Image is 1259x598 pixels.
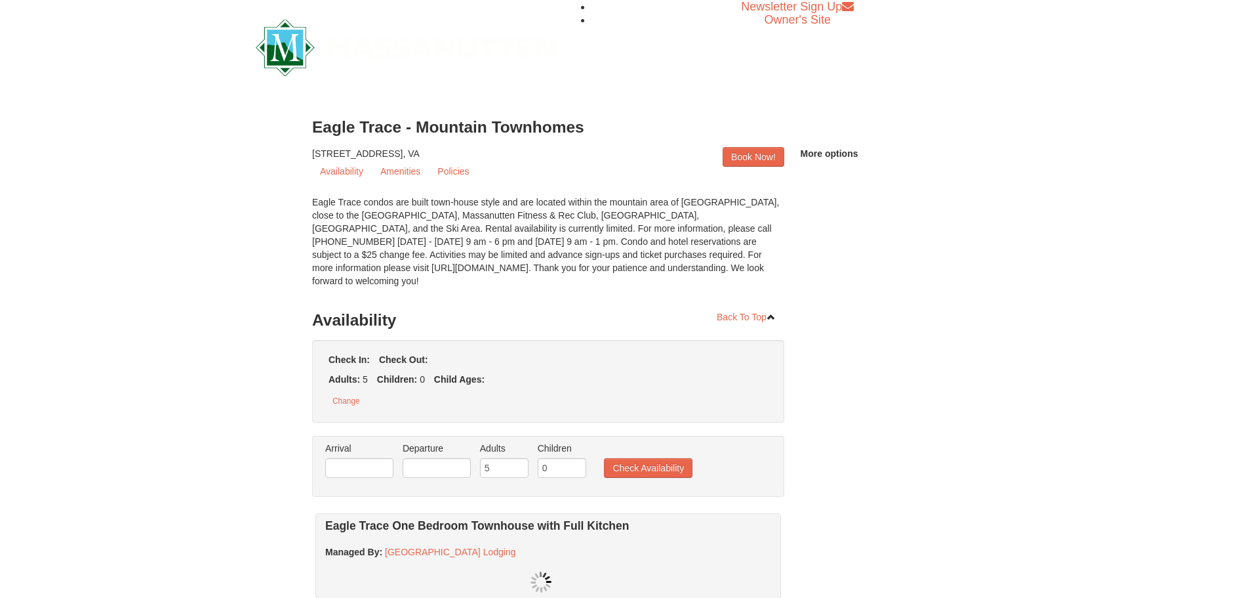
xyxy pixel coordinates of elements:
span: 0 [420,374,425,385]
strong: Check Out: [379,354,428,365]
label: Departure [403,442,471,455]
h4: Eagle Trace One Bedroom Townhouse with Full Kitchen [325,519,757,532]
strong: Adults: [329,374,360,385]
button: Change [325,393,367,410]
a: Book Now! [723,147,784,167]
strong: : [325,547,382,557]
button: Check Availability [604,458,692,478]
div: Eagle Trace condos are built town-house style and are located within the mountain area of [GEOGRA... [312,196,784,301]
label: Arrival [325,442,393,455]
span: More options [801,148,858,159]
span: Managed By [325,547,379,557]
a: [GEOGRAPHIC_DATA] Lodging [385,547,515,557]
img: wait.gif [530,572,551,593]
label: Adults [480,442,529,455]
h3: Eagle Trace - Mountain Townhomes [312,114,947,140]
a: Back To Top [708,307,784,327]
strong: Check In: [329,354,370,365]
img: Massanutten Resort Logo [256,19,556,76]
span: 5 [363,374,368,385]
a: Policies [430,161,477,181]
strong: Child Ages: [434,374,485,385]
strong: Children: [377,374,417,385]
a: Amenities [372,161,428,181]
label: Children [538,442,586,455]
a: Owner's Site [765,13,831,26]
a: Massanutten Resort [256,30,556,61]
a: Availability [312,161,371,181]
h3: Availability [312,307,784,333]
